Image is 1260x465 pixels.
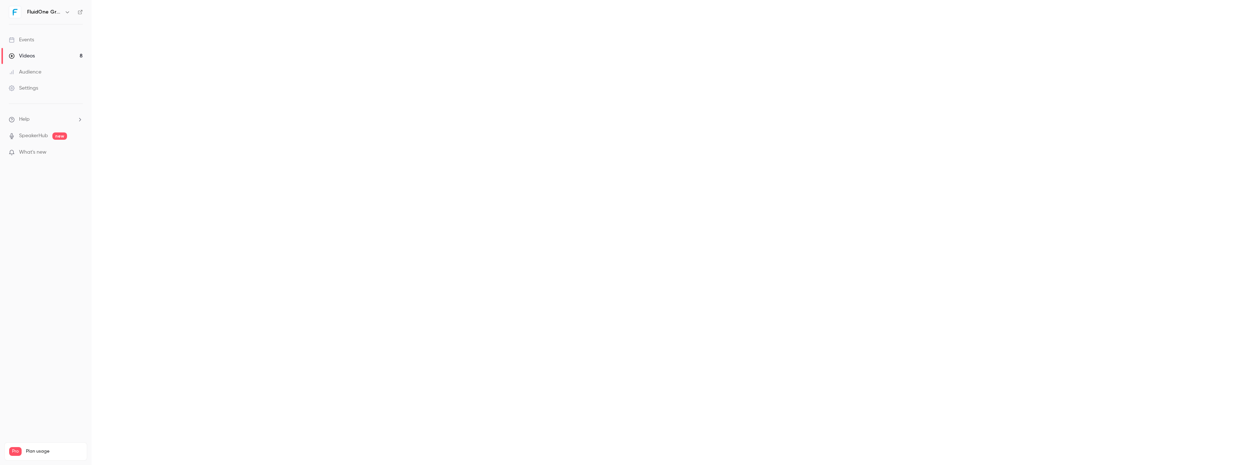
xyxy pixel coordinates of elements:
div: Events [9,36,34,44]
li: help-dropdown-opener [9,116,83,123]
div: Settings [9,85,38,92]
span: Pro [9,447,22,456]
span: Plan usage [26,449,82,454]
span: What's new [19,149,47,156]
div: Audience [9,68,41,76]
h6: FluidOne Group [27,8,62,16]
span: Help [19,116,30,123]
a: SpeakerHub [19,132,48,140]
span: new [52,132,67,140]
div: Videos [9,52,35,60]
iframe: Noticeable Trigger [74,149,83,156]
img: FluidOne Group [9,6,21,18]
